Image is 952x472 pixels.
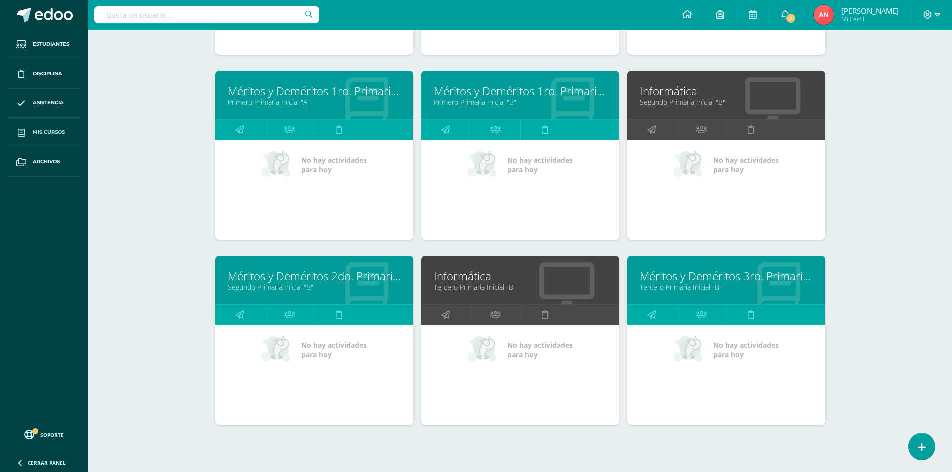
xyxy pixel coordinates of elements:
span: Mis cursos [33,128,65,136]
a: Méritos y Deméritos 1ro. Primaria ¨B¨ [434,83,607,99]
a: Méritos y Deméritos 2do. Primaria ¨B¨ [228,268,401,284]
span: Cerrar panel [28,459,66,466]
a: Disciplina [8,59,80,89]
a: Méritos y Deméritos 1ro. Primaria ¨A¨ [228,83,401,99]
img: no_activities_small.png [467,150,500,180]
span: No hay actividades para hoy [301,340,367,359]
a: Informática [434,268,607,284]
span: No hay actividades para hoy [713,340,779,359]
a: Tercero Primaria Inicial "B" [640,282,813,292]
a: Segundo Primaria Inicial "B" [228,282,401,292]
a: Soporte [12,427,76,441]
a: Méritos y Deméritos 3ro. Primaria ¨B¨ [640,268,813,284]
a: Asistencia [8,89,80,118]
img: no_activities_small.png [673,335,706,365]
a: Tercero Primaria Inicial "B" [434,282,607,292]
a: Informática [640,83,813,99]
img: no_activities_small.png [261,335,294,365]
img: 4312b06de9a6913e9e55058f5c86071c.png [814,5,834,25]
img: no_activities_small.png [261,150,294,180]
a: Estudiantes [8,30,80,59]
span: No hay actividades para hoy [507,340,573,359]
span: [PERSON_NAME] [841,6,899,16]
img: no_activities_small.png [673,150,706,180]
a: Mis cursos [8,118,80,147]
span: Asistencia [33,99,64,107]
img: no_activities_small.png [467,335,500,365]
a: Primero Primaria Inicial "A" [228,97,401,107]
span: Soporte [40,431,64,438]
span: No hay actividades para hoy [301,155,367,174]
a: Primero Primaria Inicial "B" [434,97,607,107]
span: No hay actividades para hoy [713,155,779,174]
span: Archivos [33,158,60,166]
input: Busca un usuario... [94,6,319,23]
span: 2 [785,13,796,24]
span: Disciplina [33,70,62,78]
span: Mi Perfil [841,15,899,23]
span: No hay actividades para hoy [507,155,573,174]
span: Estudiantes [33,40,69,48]
a: Archivos [8,147,80,177]
a: Segundo Primaria Inicial "B" [640,97,813,107]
